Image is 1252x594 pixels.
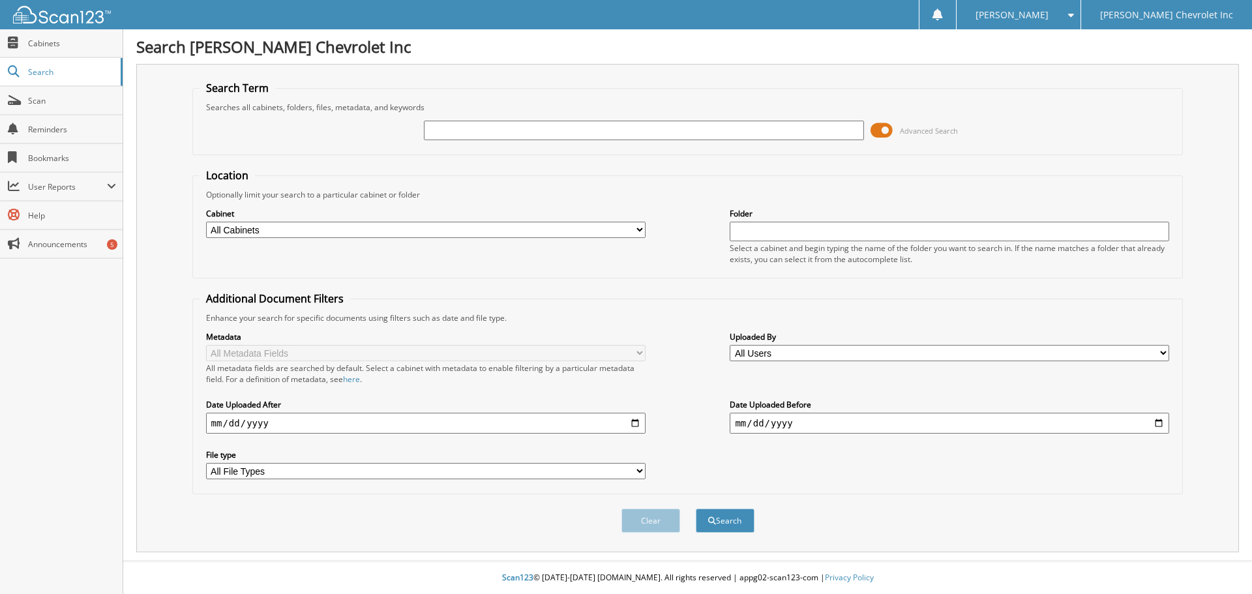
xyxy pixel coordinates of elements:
a: here [343,374,360,385]
div: Optionally limit your search to a particular cabinet or folder [200,189,1176,200]
span: Scan [28,95,116,106]
span: Scan123 [502,572,533,583]
iframe: Chat Widget [1187,531,1252,594]
legend: Additional Document Filters [200,291,350,306]
input: start [206,413,646,434]
span: Bookmarks [28,153,116,164]
button: Search [696,509,754,533]
input: end [730,413,1169,434]
div: © [DATE]-[DATE] [DOMAIN_NAME]. All rights reserved | appg02-scan123-com | [123,562,1252,594]
label: File type [206,449,646,460]
label: Date Uploaded After [206,399,646,410]
img: scan123-logo-white.svg [13,6,111,23]
a: Privacy Policy [825,572,874,583]
span: [PERSON_NAME] [976,11,1049,19]
h1: Search [PERSON_NAME] Chevrolet Inc [136,36,1239,57]
div: Select a cabinet and begin typing the name of the folder you want to search in. If the name match... [730,243,1169,265]
span: Search [28,67,114,78]
legend: Search Term [200,81,275,95]
label: Uploaded By [730,331,1169,342]
div: All metadata fields are searched by default. Select a cabinet with metadata to enable filtering b... [206,363,646,385]
span: Help [28,210,116,221]
span: Reminders [28,124,116,135]
div: 5 [107,239,117,250]
span: User Reports [28,181,107,192]
span: Cabinets [28,38,116,49]
div: Enhance your search for specific documents using filters such as date and file type. [200,312,1176,323]
div: Searches all cabinets, folders, files, metadata, and keywords [200,102,1176,113]
legend: Location [200,168,255,183]
label: Metadata [206,331,646,342]
span: [PERSON_NAME] Chevrolet Inc [1100,11,1233,19]
label: Date Uploaded Before [730,399,1169,410]
button: Clear [621,509,680,533]
span: Advanced Search [900,126,958,136]
span: Announcements [28,239,116,250]
label: Cabinet [206,208,646,219]
label: Folder [730,208,1169,219]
